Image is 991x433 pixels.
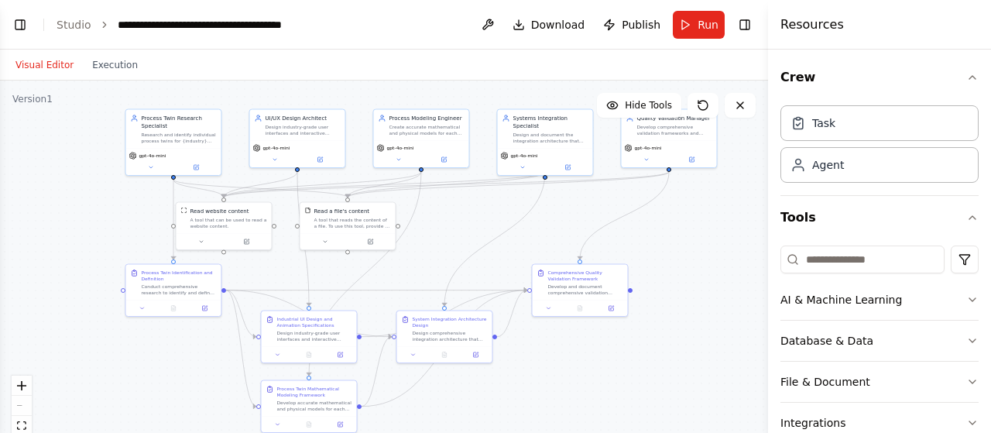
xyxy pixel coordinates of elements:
div: Task [812,115,835,131]
div: Design comprehensive integration architecture that connects all process twins into a unified, coh... [413,330,488,342]
span: gpt-4o-mini [263,145,290,151]
button: No output available [157,304,190,313]
button: Crew [780,56,979,99]
button: Open in side panel [225,237,269,246]
span: Download [531,17,585,33]
g: Edge from 930934cc-36c1-40a6-a868-4f9e38fe4451 to 77b4d9b8-b070-4fb1-970c-f7b9e933e188 [170,180,177,259]
button: No output available [428,350,461,359]
g: Edge from 90468a0e-3743-4383-b749-f236abf3eff8 to dd1569cb-33ab-4dc3-95ab-2872e06a128f [305,172,425,376]
g: Edge from a5926e3f-c2fb-4fe0-9b7e-a473b035b608 to 3c6dcfc8-015e-49b0-9585-1f735e665282 [362,287,527,341]
button: Open in side panel [348,237,393,246]
div: Process Twin Identification and DefinitionConduct comprehensive research to identify and define e... [125,264,222,318]
div: Develop accurate mathematical and physical models for each process twin that reflect real-world p... [277,400,352,412]
button: Hide Tools [597,93,681,118]
span: gpt-4o-mini [635,145,662,151]
button: Open in side panel [422,155,466,164]
g: Edge from 1b7815cb-b5f5-4033-be5b-e02250469129 to 3c6dcfc8-015e-49b0-9585-1f735e665282 [497,287,527,341]
button: zoom in [12,376,32,396]
img: FileReadTool [305,208,311,214]
span: gpt-4o-mini [387,145,414,151]
g: Edge from 659ab994-28f0-4feb-a67d-9b4aa09712ec to 1b7815cb-b5f5-4033-be5b-e02250469129 [441,172,549,306]
button: Open in side panel [191,304,218,313]
div: Conduct comprehensive research to identify and define each individual process twin within the {in... [142,284,217,296]
g: Edge from 91fab419-771f-4537-abfb-836aeb796552 to 2e1e3200-80dd-449c-9e37-764cdadeb32f [220,172,673,198]
div: Design industry-grade user interfaces and interactive animations for each {industry} process twin... [266,124,341,136]
div: Comprehensive Quality Validation Framework [548,270,623,282]
g: Edge from 77b4d9b8-b070-4fb1-970c-f7b9e933e188 to 3c6dcfc8-015e-49b0-9585-1f735e665282 [226,287,527,294]
div: Comprehensive Quality Validation FrameworkDevelop and document comprehensive validation framework... [532,264,629,318]
div: Read website content [190,208,249,215]
div: Quality Validation Manager [637,115,712,122]
div: Design and document the integration architecture that connects all {industry} process twins into ... [513,132,588,144]
div: UI/UX Design Architect [266,115,341,122]
button: Open in side panel [327,350,353,359]
div: Process Modeling Engineer [389,115,465,122]
button: Tools [780,196,979,239]
div: A tool that can be used to read a website content. [190,217,267,229]
a: Studio [57,19,91,31]
div: Industrial UI Design and Animation Specifications [277,316,352,328]
button: Open in side panel [546,163,590,172]
button: Download [506,11,592,39]
img: ScrapeWebsiteTool [181,208,187,214]
div: Process Twin Identification and Definition [142,270,217,282]
g: Edge from fc97ca78-772f-466b-b36e-b9b46c0440e3 to a5926e3f-c2fb-4fe0-9b7e-a473b035b608 [293,172,313,306]
div: UI/UX Design ArchitectDesign industry-grade user interfaces and interactive animations for each {... [249,109,346,169]
button: Open in side panel [327,420,353,429]
span: gpt-4o-mini [511,153,538,159]
div: Design industry-grade user interfaces and interactive animations for each identified process twin... [277,330,352,342]
div: Read a file's content [314,208,370,215]
button: Hide right sidebar [734,14,756,36]
span: gpt-4o-mini [139,153,166,159]
button: Publish [597,11,667,39]
h4: Resources [780,15,844,34]
button: Run [673,11,725,39]
button: AI & Machine Learning [780,280,979,320]
div: Version 1 [12,93,53,105]
nav: breadcrumb [57,17,282,33]
div: System Integration Architecture DesignDesign comprehensive integration architecture that connects... [396,311,493,364]
div: Systems Integration Specialist [513,115,588,130]
span: Run [698,17,718,33]
button: Open in side panel [174,163,218,172]
g: Edge from dd1569cb-33ab-4dc3-95ab-2872e06a128f to 1b7815cb-b5f5-4033-be5b-e02250469129 [362,333,392,411]
g: Edge from fc97ca78-772f-466b-b36e-b9b46c0440e3 to 2e1e3200-80dd-449c-9e37-764cdadeb32f [220,172,301,198]
button: No output available [293,420,325,429]
span: Publish [622,17,660,33]
g: Edge from dd1569cb-33ab-4dc3-95ab-2872e06a128f to 3c6dcfc8-015e-49b0-9585-1f735e665282 [362,287,527,411]
div: A tool that reads the content of a file. To use this tool, provide a 'file_path' parameter with t... [314,217,391,229]
button: Open in side panel [598,304,624,313]
div: Quality Validation ManagerDevelop comprehensive validation frameworks and quality assurance proto... [621,109,718,169]
button: No output available [564,304,596,313]
div: Create accurate mathematical and physical models for each {industry} process twin, ensuring they ... [389,124,465,136]
button: No output available [293,350,325,359]
button: Open in side panel [462,350,489,359]
div: Develop and document comprehensive validation frameworks and quality assurance protocols for the ... [548,284,623,296]
g: Edge from 91fab419-771f-4537-abfb-836aeb796552 to 5a4b3d99-330f-41df-ade4-f1d077c76934 [344,172,673,198]
button: File & Document [780,362,979,402]
div: Process Modeling EngineerCreate accurate mathematical and physical models for each {industry} pro... [373,109,470,169]
div: Industrial UI Design and Animation SpecificationsDesign industry-grade user interfaces and intera... [261,311,358,364]
button: Open in side panel [670,155,714,164]
div: Agent [812,157,844,173]
div: Process Twin Mathematical Modeling Framework [277,386,352,398]
div: Research and identify individual process twins for {industry} manufacturing, analyzing their tech... [142,132,217,144]
span: Hide Tools [625,99,672,112]
g: Edge from 77b4d9b8-b070-4fb1-970c-f7b9e933e188 to a5926e3f-c2fb-4fe0-9b7e-a473b035b608 [226,287,256,341]
div: Process Twin Research Specialist [142,115,217,130]
button: Database & Data [780,321,979,361]
button: Execution [83,56,147,74]
button: Show left sidebar [9,14,31,36]
g: Edge from 91fab419-771f-4537-abfb-836aeb796552 to 3c6dcfc8-015e-49b0-9585-1f735e665282 [576,172,673,259]
button: Open in side panel [298,155,342,164]
div: System Integration Architecture Design [413,316,488,328]
g: Edge from 77b4d9b8-b070-4fb1-970c-f7b9e933e188 to dd1569cb-33ab-4dc3-95ab-2872e06a128f [226,287,256,411]
div: Systems Integration SpecialistDesign and document the integration architecture that connects all ... [497,109,594,177]
div: Crew [780,99,979,195]
div: ScrapeWebsiteToolRead website contentA tool that can be used to read a website content. [176,202,273,251]
button: Visual Editor [6,56,83,74]
div: Develop comprehensive validation frameworks and quality assurance protocols for the integrated {i... [637,124,712,136]
div: FileReadToolRead a file's contentA tool that reads the content of a file. To use this tool, provi... [300,202,396,251]
div: Process Twin Research SpecialistResearch and identify individual process twins for {industry} man... [125,109,222,177]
